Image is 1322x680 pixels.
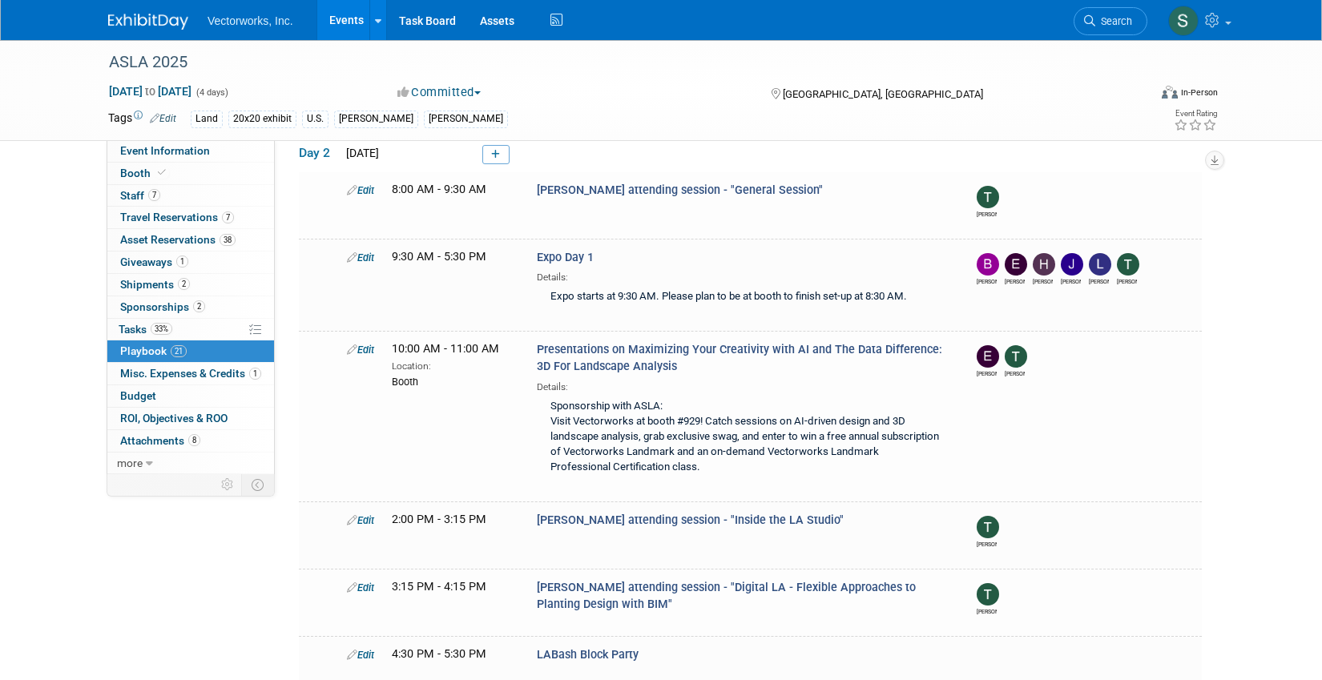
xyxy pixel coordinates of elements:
div: Event Rating [1174,110,1217,118]
span: Staff [120,189,160,202]
span: 7 [148,189,160,201]
a: Attachments8 [107,430,274,452]
span: to [143,85,158,98]
span: 21 [171,345,187,357]
span: 8 [188,434,200,446]
span: [PERSON_NAME] attending session - "Digital LA - Flexible Approaches to Planting Design with BIM" [537,581,916,611]
div: Land [191,111,223,127]
div: Tony Kostreski [1005,368,1025,378]
span: Giveaways [120,256,188,268]
a: Playbook21 [107,340,274,362]
span: 3:15 PM - 4:15 PM [392,580,486,593]
div: In-Person [1180,87,1218,99]
i: Booth reservation complete [158,168,166,177]
span: Playbook [120,344,187,357]
span: Attachments [120,434,200,447]
img: ExhibitDay [108,14,188,30]
a: Sponsorships2 [107,296,274,318]
div: Eric Gilbey [977,368,997,378]
a: Booth [107,163,274,184]
img: Tony Kostreski [977,186,999,208]
div: Details: [537,266,949,284]
div: Details: [537,376,949,394]
img: Tony Kostreski [977,516,999,538]
a: Edit [347,251,374,264]
div: Event Format [1053,83,1218,107]
img: Lee Draminski [1089,253,1111,276]
span: 2:00 PM - 3:15 PM [392,513,486,526]
span: LABash Block Party [537,648,639,662]
div: [PERSON_NAME] [334,111,418,127]
div: 20x20 exhibit [228,111,296,127]
span: 2 [193,300,205,312]
span: 1 [249,368,261,380]
div: Tony Kostreski [977,538,997,549]
span: [PERSON_NAME] attending session - "Inside the LA Studio" [537,513,844,527]
a: Search [1074,7,1147,35]
div: Expo starts at 9:30 AM. Please plan to be at booth to finish set-up at 8:30 AM. [537,284,949,311]
span: Presentations on Maximizing Your Creativity with AI and The Data Difference: 3D For Landscape Ana... [537,343,942,373]
span: [GEOGRAPHIC_DATA], [GEOGRAPHIC_DATA] [783,88,983,100]
span: Misc. Expenses & Credits [120,367,261,380]
span: (4 days) [195,87,228,98]
a: more [107,453,274,474]
span: [DATE] [DATE] [108,84,192,99]
span: Search [1095,15,1132,27]
a: Edit [347,184,374,196]
img: Tony Kostreski [1005,345,1027,368]
td: Personalize Event Tab Strip [214,474,242,495]
div: Lee Draminski [1089,276,1109,286]
a: Edit [347,581,374,593]
div: ASLA 2025 [103,48,1123,77]
span: 1 [176,256,188,268]
img: Format-Inperson.png [1162,86,1178,99]
img: Jennifer Niziolek [1061,253,1083,276]
img: Bryan Goff [977,253,999,276]
div: Tony Kostreski [977,208,997,219]
span: Expo Day 1 [537,251,594,264]
span: 8:00 AM - 9:30 AM [392,183,486,196]
td: Toggle Event Tabs [242,474,275,495]
div: Booth [392,373,513,389]
td: Tags [108,110,176,128]
div: Jennifer Niziolek [1061,276,1081,286]
a: Staff7 [107,185,274,207]
span: Tasks [119,323,172,336]
span: [PERSON_NAME] attending session - "General Session" [537,183,823,197]
div: Eric Gilbey [1005,276,1025,286]
span: Booth [120,167,169,179]
div: Location: [392,357,513,373]
a: Budget [107,385,274,407]
span: Travel Reservations [120,211,234,223]
a: ROI, Objectives & ROO [107,408,274,429]
img: Tony Kostreski [977,583,999,606]
span: 33% [151,323,172,335]
span: Event Information [120,144,210,157]
img: Henry Amogu [1033,253,1055,276]
span: 38 [220,234,236,246]
a: Asset Reservations38 [107,229,274,251]
a: Giveaways1 [107,251,274,273]
a: Event Information [107,140,274,162]
a: Shipments2 [107,274,274,296]
a: Edit [347,649,374,661]
span: Vectorworks, Inc. [208,14,293,27]
span: Sponsorships [120,300,205,313]
a: Travel Reservations7 [107,207,274,228]
a: Misc. Expenses & Credits1 [107,363,274,384]
span: 4:30 PM - 5:30 PM [392,647,486,661]
span: ROI, Objectives & ROO [120,412,228,424]
span: 9:30 AM - 5:30 PM [392,250,486,264]
span: Day 2 [299,144,339,162]
a: Tasks33% [107,319,274,340]
span: more [117,457,143,469]
div: U.S. [302,111,328,127]
div: Bryan Goff [977,276,997,286]
span: [DATE] [341,147,379,159]
img: Sarah Angley [1168,6,1199,36]
div: Tony Kostreski [1117,276,1137,286]
span: Budget [120,389,156,402]
a: Edit [347,514,374,526]
div: Sponsorship with ASLA: Visit Vectorworks at booth #929! Catch sessions on AI-driven design and 3D... [537,394,949,481]
button: Committed [392,84,487,101]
